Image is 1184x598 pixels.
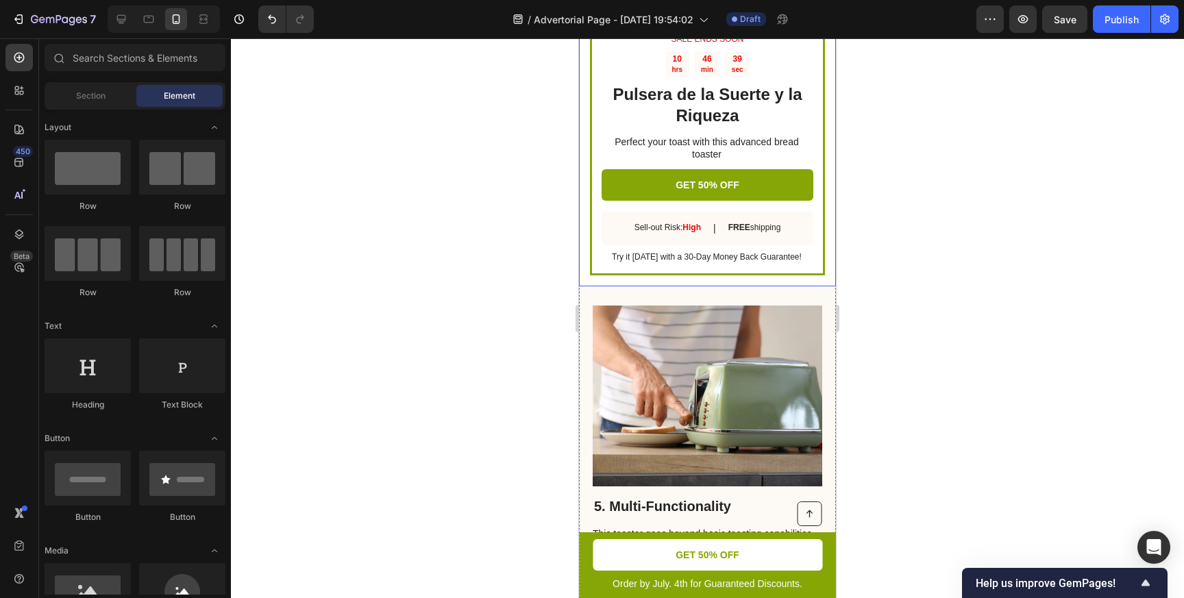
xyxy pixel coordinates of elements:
[45,286,131,299] div: Row
[139,399,225,411] div: Text Block
[976,575,1154,591] button: Show survey - Help us improve GemPages!
[203,427,225,449] span: Toggle open
[45,399,131,411] div: Heading
[139,200,225,212] div: Row
[203,540,225,562] span: Toggle open
[258,5,314,33] div: Undo/Redo
[45,511,131,523] div: Button
[14,267,243,448] img: gempages_432750572815254551-5cd8faaa-21da-4943-932b-8778b0736614.webp
[45,320,62,332] span: Text
[23,214,233,225] p: Try it [DATE] with a 30-Day Money Back Guarantee!
[1042,5,1087,33] button: Save
[976,577,1137,590] span: Help us improve GemPages!
[203,116,225,138] span: Toggle open
[134,183,137,197] p: |
[10,251,33,262] div: Beta
[122,16,134,27] div: 46
[45,121,71,134] span: Layout
[45,200,131,212] div: Row
[13,146,33,157] div: 450
[103,184,122,194] strong: High
[1105,12,1139,27] div: Publish
[14,458,243,478] h2: 5. Multi-Functionality
[45,44,225,71] input: Search Sections & Elements
[139,511,225,523] div: Button
[149,184,202,195] p: shipping
[23,131,234,162] a: GET 50% OFF
[1093,5,1150,33] button: Publish
[153,16,164,27] div: 39
[45,545,69,557] span: Media
[740,13,761,25] span: Draft
[1137,531,1170,564] div: Open Intercom Messenger
[203,315,225,337] span: Toggle open
[1054,14,1076,25] span: Save
[56,184,122,195] p: Sell-out Risk:
[92,27,103,36] p: hrs
[23,97,233,122] p: Perfect your toast with this advanced bread toaster
[97,140,160,153] p: GET 50% OFF
[528,12,531,27] span: /
[579,38,836,598] iframe: Design area
[139,286,225,299] div: Row
[92,16,103,27] div: 10
[164,90,195,102] span: Element
[122,27,134,36] p: min
[5,5,102,33] button: 7
[45,432,70,445] span: Button
[534,12,693,27] span: Advertorial Page - [DATE] 19:54:02
[90,11,96,27] p: 7
[153,27,164,36] p: sec
[23,44,234,89] h2: Pulsera de la Suerte y la Riqueza
[76,90,106,102] span: Section
[149,184,171,194] strong: FREE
